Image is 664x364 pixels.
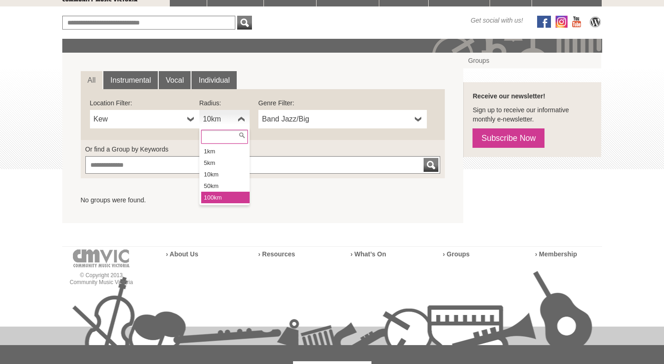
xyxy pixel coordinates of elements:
p: Sign up to receive our informative monthly e-newsletter. [473,105,592,124]
a: Kew [90,110,199,128]
a: Vocal [159,71,191,90]
a: Instrumental [103,71,158,90]
a: › Membership [535,250,577,258]
label: Location Filter: [90,98,199,108]
a: Individual [191,71,237,90]
label: Genre Filter: [258,98,427,108]
li: 10km [201,169,250,180]
a: Groups [463,53,601,68]
span: Get social with us! [471,16,523,25]
li: 1km [201,146,250,157]
span: 10km [203,114,234,125]
img: cmvic-logo-footer.png [73,249,130,267]
ul: No groups were found. [81,195,445,205]
a: All [81,71,103,90]
span: Band Jazz/Big [262,114,411,125]
a: › Resources [258,250,295,258]
label: Radius: [199,98,250,108]
a: › What’s On [351,250,386,258]
strong: Receive our newsletter! [473,92,545,100]
img: icon-instagram.png [556,16,568,28]
a: › Groups [443,250,470,258]
li: 100km [201,192,250,203]
li: 5km [201,157,250,169]
img: CMVic Blog [588,16,602,28]
a: Subscribe Now [473,128,544,148]
span: Kew [94,114,184,125]
p: © Copyright 2013 Community Music Victoria [62,272,141,286]
a: › About Us [166,250,198,258]
label: Or find a Group by Keywords [85,145,441,154]
a: 10km [199,110,250,128]
li: 50km [201,180,250,192]
a: Band Jazz/Big [258,110,427,128]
